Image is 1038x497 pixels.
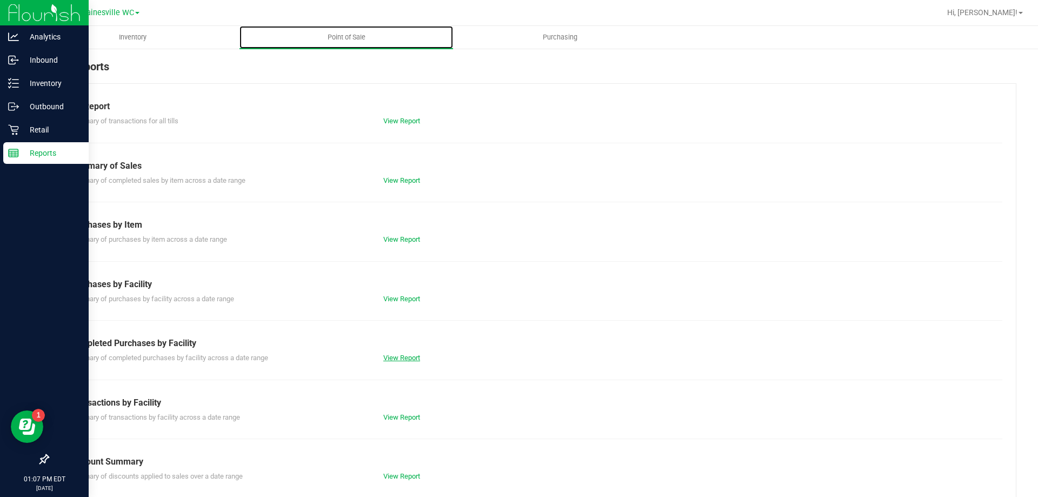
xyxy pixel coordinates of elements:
a: Point of Sale [239,26,453,49]
div: Summary of Sales [70,160,994,173]
div: Completed Purchases by Facility [70,337,994,350]
iframe: Resource center unread badge [32,409,45,422]
span: Summary of discounts applied to sales over a date range [70,472,243,480]
a: Inventory [26,26,239,49]
p: Analytics [19,30,84,43]
a: View Report [383,117,420,125]
div: Purchases by Item [70,218,994,231]
span: Hi, [PERSON_NAME]! [947,8,1017,17]
p: [DATE] [5,484,84,492]
a: Purchasing [453,26,667,49]
p: Reports [19,147,84,160]
inline-svg: Retail [8,124,19,135]
p: Inventory [19,77,84,90]
span: Point of Sale [313,32,380,42]
p: Outbound [19,100,84,113]
a: View Report [383,176,420,184]
div: POS Reports [48,58,1016,83]
span: Purchasing [528,32,592,42]
span: Gainesville WC [81,8,134,17]
span: Summary of purchases by facility across a date range [70,295,234,303]
span: Summary of completed sales by item across a date range [70,176,245,184]
inline-svg: Reports [8,148,19,158]
iframe: Resource center [11,410,43,443]
inline-svg: Inventory [8,78,19,89]
span: Inventory [104,32,161,42]
p: Retail [19,123,84,136]
div: Till Report [70,100,994,113]
inline-svg: Outbound [8,101,19,112]
span: Summary of completed purchases by facility across a date range [70,354,268,362]
span: Summary of transactions for all tills [70,117,178,125]
a: View Report [383,472,420,480]
inline-svg: Inbound [8,55,19,65]
div: Discount Summary [70,455,994,468]
inline-svg: Analytics [8,31,19,42]
a: View Report [383,295,420,303]
span: Summary of purchases by item across a date range [70,235,227,243]
p: Inbound [19,54,84,67]
span: Summary of transactions by facility across a date range [70,413,240,421]
p: 01:07 PM EDT [5,474,84,484]
a: View Report [383,354,420,362]
div: Transactions by Facility [70,396,994,409]
a: View Report [383,413,420,421]
div: Purchases by Facility [70,278,994,291]
a: View Report [383,235,420,243]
